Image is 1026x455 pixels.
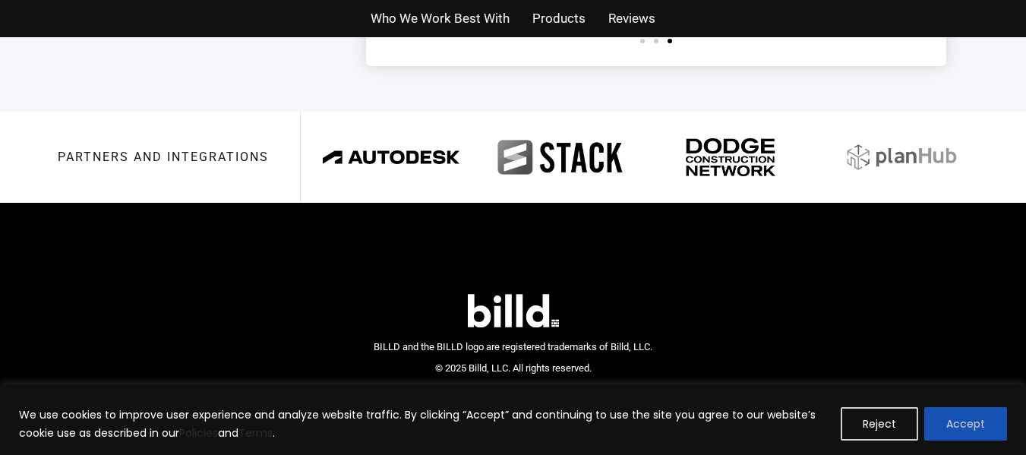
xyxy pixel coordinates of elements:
span: BILLD and the BILLD logo are registered trademarks of Billd, LLC. © 2025 Billd, LLC. All rights r... [374,341,652,374]
button: Accept [924,407,1007,441]
a: Policies [179,425,218,441]
span: Go to slide 3 [668,39,672,43]
a: Terms [238,425,273,441]
button: Reject [841,407,918,441]
a: Products [532,8,586,30]
h3: Partners and integrations [58,151,269,163]
span: Go to slide 2 [654,39,658,43]
a: Reviews [608,8,655,30]
a: Who We Work Best With [371,8,510,30]
span: Go to slide 1 [640,39,645,43]
p: We use cookies to improve user experience and analyze website traffic. By clicking “Accept” and c... [19,406,829,442]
